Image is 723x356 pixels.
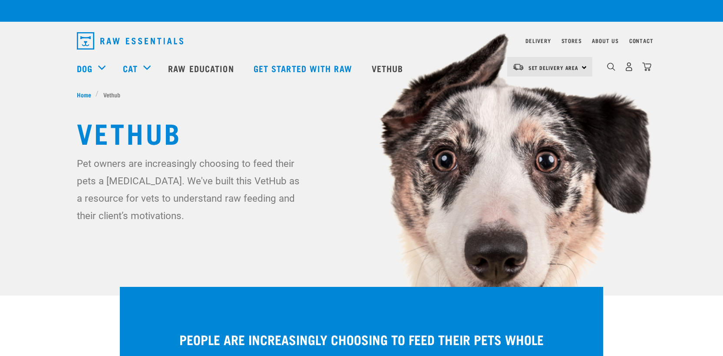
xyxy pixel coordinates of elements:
a: Contact [629,39,654,42]
a: Stores [561,39,582,42]
img: home-icon@2x.png [642,62,651,71]
a: Dog [77,62,92,75]
h1: Vethub [77,116,647,148]
p: Pet owners are increasingly choosing to feed their pets a [MEDICAL_DATA]. We've built this VetHub... [77,155,305,224]
img: home-icon-1@2x.png [607,63,615,71]
a: About Us [592,39,618,42]
img: user.png [624,62,634,71]
a: Vethub [363,51,414,86]
a: Home [77,90,96,99]
nav: dropdown navigation [70,29,654,53]
a: Get started with Raw [245,51,363,86]
img: van-moving.png [512,63,524,71]
a: Delivery [525,39,551,42]
span: Set Delivery Area [528,66,579,69]
img: Raw Essentials Logo [77,32,183,50]
span: Home [77,90,91,99]
nav: breadcrumbs [77,90,647,99]
a: Cat [123,62,138,75]
a: Raw Education [159,51,244,86]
